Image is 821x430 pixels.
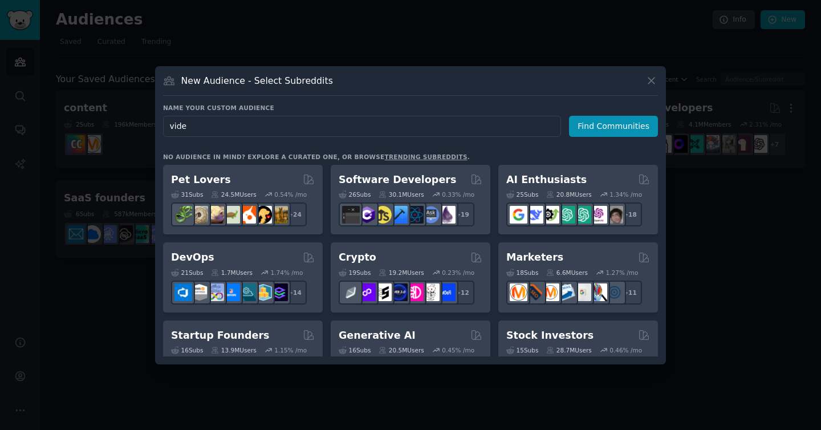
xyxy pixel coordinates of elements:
[190,206,208,224] img: ballpython
[506,269,538,277] div: 18 Sub s
[163,104,658,112] h3: Name your custom audience
[438,283,456,301] img: defi_
[609,346,642,354] div: 0.46 % /mo
[238,206,256,224] img: cockatiel
[390,283,408,301] img: web3
[618,281,642,305] div: + 11
[274,346,307,354] div: 1.15 % /mo
[342,283,360,301] img: ethfinance
[506,346,538,354] div: 15 Sub s
[546,346,591,354] div: 28.7M Users
[422,206,440,224] img: AskComputerScience
[171,173,231,187] h2: Pet Lovers
[618,202,642,226] div: + 18
[238,283,256,301] img: platformengineering
[526,206,543,224] img: DeepSeek
[211,346,256,354] div: 13.9M Users
[422,283,440,301] img: CryptoNews
[171,250,214,265] h2: DevOps
[590,206,607,224] img: OpenAIDev
[390,206,408,224] img: iOSProgramming
[374,206,392,224] img: learnjavascript
[379,346,424,354] div: 20.5M Users
[558,283,575,301] img: Emailmarketing
[254,283,272,301] img: aws_cdk
[342,206,360,224] img: software
[222,206,240,224] img: turtle
[339,173,456,187] h2: Software Developers
[222,283,240,301] img: DevOpsLinks
[558,206,575,224] img: chatgpt_promptDesign
[283,202,307,226] div: + 24
[442,346,474,354] div: 0.45 % /mo
[171,269,203,277] div: 21 Sub s
[174,206,192,224] img: herpetology
[163,116,561,137] input: Pick a short name, like "Digital Marketers" or "Movie-Goers"
[605,206,623,224] img: ArtificalIntelligence
[339,250,376,265] h2: Crypto
[339,190,371,198] div: 26 Sub s
[211,269,253,277] div: 1.7M Users
[590,283,607,301] img: MarketingResearch
[206,206,224,224] img: leopardgeckos
[442,190,474,198] div: 0.33 % /mo
[171,190,203,198] div: 31 Sub s
[438,206,456,224] img: elixir
[546,190,591,198] div: 20.8M Users
[171,346,203,354] div: 16 Sub s
[339,269,371,277] div: 19 Sub s
[510,283,527,301] img: content_marketing
[358,283,376,301] img: 0xPolygon
[270,206,288,224] img: dogbreed
[506,328,594,343] h2: Stock Investors
[190,283,208,301] img: AWS_Certified_Experts
[574,206,591,224] img: chatgpt_prompts_
[270,283,288,301] img: PlatformEngineers
[274,190,307,198] div: 0.54 % /mo
[506,250,563,265] h2: Marketers
[283,281,307,305] div: + 14
[406,206,424,224] img: reactnative
[450,281,474,305] div: + 12
[174,283,192,301] img: azuredevops
[606,269,639,277] div: 1.27 % /mo
[526,283,543,301] img: bigseo
[384,153,467,160] a: trending subreddits
[379,269,424,277] div: 19.2M Users
[379,190,424,198] div: 30.1M Users
[374,283,392,301] img: ethstaker
[339,328,416,343] h2: Generative AI
[542,283,559,301] img: AskMarketing
[609,190,642,198] div: 1.34 % /mo
[339,346,371,354] div: 16 Sub s
[171,328,269,343] h2: Startup Founders
[546,269,588,277] div: 6.6M Users
[271,269,303,277] div: 1.74 % /mo
[510,206,527,224] img: GoogleGeminiAI
[574,283,591,301] img: googleads
[406,283,424,301] img: defiblockchain
[450,202,474,226] div: + 19
[206,283,224,301] img: Docker_DevOps
[181,75,333,87] h3: New Audience - Select Subreddits
[442,269,474,277] div: 0.23 % /mo
[542,206,559,224] img: AItoolsCatalog
[254,206,272,224] img: PetAdvice
[506,173,587,187] h2: AI Enthusiasts
[506,190,538,198] div: 25 Sub s
[163,153,470,161] div: No audience in mind? Explore a curated one, or browse .
[211,190,256,198] div: 24.5M Users
[358,206,376,224] img: csharp
[569,116,658,137] button: Find Communities
[605,283,623,301] img: OnlineMarketing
